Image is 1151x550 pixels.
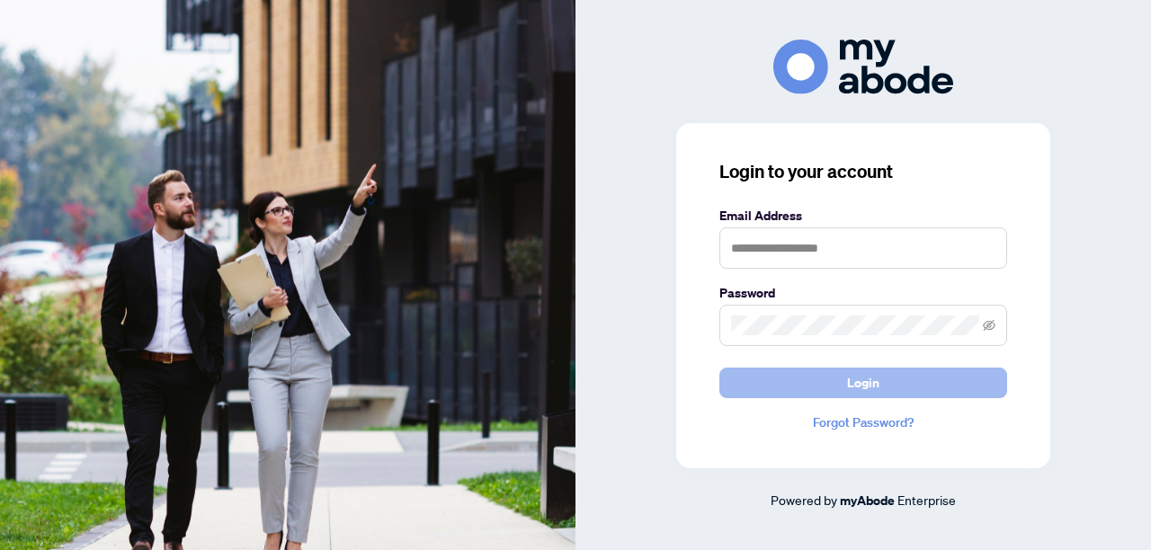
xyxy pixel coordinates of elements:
label: Password [719,283,1007,303]
h3: Login to your account [719,159,1007,184]
a: myAbode [840,491,895,510]
a: Forgot Password? [719,412,1007,432]
span: Enterprise [897,492,956,508]
span: Login [847,368,879,397]
span: eye-invisible [983,319,995,332]
label: Email Address [719,206,1007,226]
button: Login [719,368,1007,398]
span: Powered by [771,492,837,508]
img: ma-logo [773,40,953,94]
